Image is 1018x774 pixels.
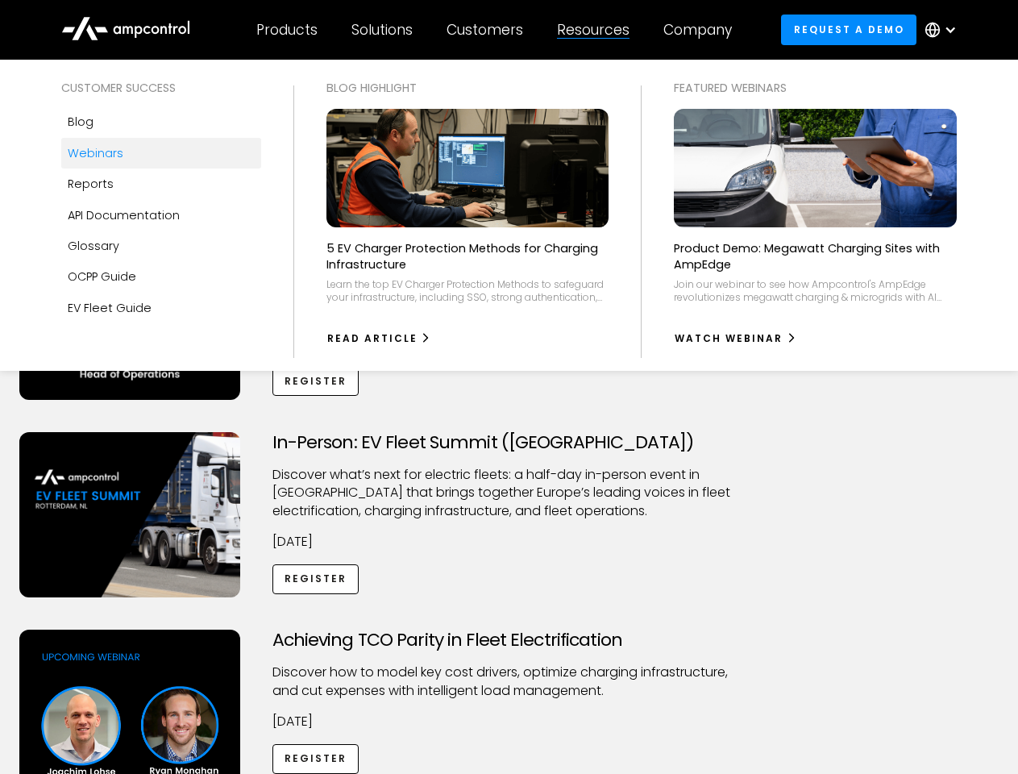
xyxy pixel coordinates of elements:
div: Reports [68,175,114,193]
h3: In-Person: EV Fleet Summit ([GEOGRAPHIC_DATA]) [272,432,746,453]
div: Company [663,21,732,39]
p: 5 EV Charger Protection Methods for Charging Infrastructure [326,240,609,273]
a: API Documentation [61,200,261,231]
a: Read Article [326,326,432,352]
div: API Documentation [68,206,180,224]
div: Blog [68,113,93,131]
p: Product Demo: Megawatt Charging Sites with AmpEdge [674,240,957,273]
div: Customer success [61,79,261,97]
a: Request a demo [781,15,916,44]
a: watch webinar [674,326,797,352]
div: Learn the top EV Charger Protection Methods to safeguard your infrastructure, including SSO, stro... [326,278,609,303]
div: Customers [447,21,523,39]
h3: Achieving TCO Parity in Fleet Electrification [272,630,746,651]
a: Register [272,744,359,774]
div: Resources [557,21,629,39]
a: Reports [61,169,261,199]
div: watch webinar [675,331,783,346]
a: Register [272,366,359,396]
div: Products [256,21,318,39]
a: OCPP Guide [61,261,261,292]
div: Join our webinar to see how Ampcontrol's AmpEdge revolutionizes megawatt charging & microgrids wi... [674,278,957,303]
div: Read Article [327,331,418,346]
div: Solutions [351,21,413,39]
p: Discover how to model key cost drivers, optimize charging infrastructure, and cut expenses with i... [272,664,746,700]
a: Blog [61,106,261,137]
div: Featured webinars [674,79,957,97]
div: OCPP Guide [68,268,136,285]
div: EV Fleet Guide [68,299,152,317]
p: [DATE] [272,713,746,730]
a: Register [272,564,359,594]
p: [DATE] [272,533,746,551]
p: ​Discover what’s next for electric fleets: a half-day in-person event in [GEOGRAPHIC_DATA] that b... [272,466,746,520]
a: Glossary [61,231,261,261]
div: Webinars [68,144,123,162]
div: Glossary [68,237,119,255]
a: Webinars [61,138,261,169]
div: Blog Highlight [326,79,609,97]
a: EV Fleet Guide [61,293,261,323]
